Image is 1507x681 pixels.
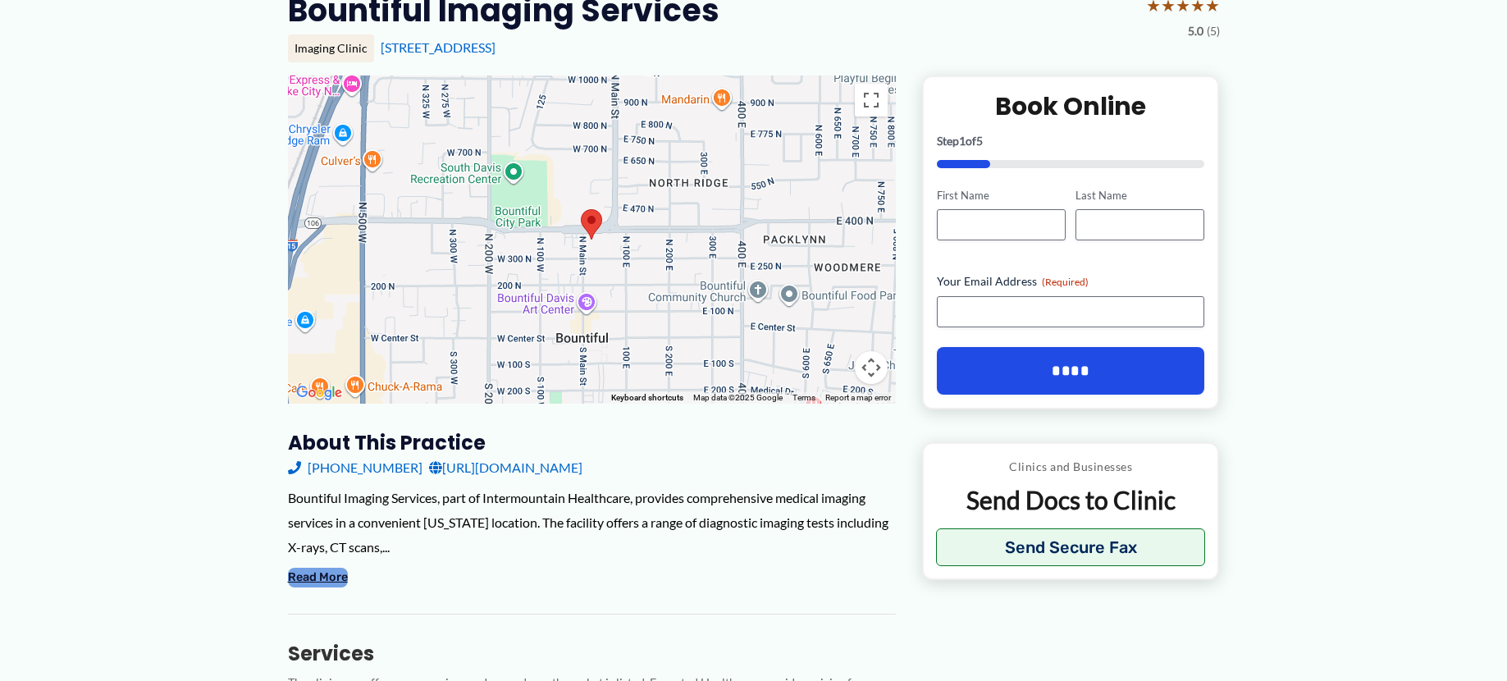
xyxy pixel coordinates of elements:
label: First Name [937,188,1066,203]
span: 5 [976,134,983,148]
p: Clinics and Businesses [936,456,1206,478]
span: 5.0 [1188,21,1203,42]
span: 1 [959,134,966,148]
p: Step of [937,135,1205,147]
a: [STREET_ADDRESS] [381,39,495,55]
a: Report a map error [825,393,891,402]
h3: About this practice [288,430,896,455]
button: Keyboard shortcuts [611,392,683,404]
span: (5) [1207,21,1220,42]
button: Send Secure Fax [936,528,1206,566]
a: Open this area in Google Maps (opens a new window) [292,382,346,404]
div: Imaging Clinic [288,34,374,62]
label: Last Name [1075,188,1204,203]
span: Map data ©2025 Google [693,393,783,402]
a: [URL][DOMAIN_NAME] [429,455,582,480]
div: Bountiful Imaging Services, part of Intermountain Healthcare, provides comprehensive medical imag... [288,486,896,559]
a: [PHONE_NUMBER] [288,455,422,480]
a: Terms [792,393,815,402]
button: Toggle fullscreen view [855,84,888,117]
span: (Required) [1042,276,1089,288]
button: Map camera controls [855,351,888,384]
p: Send Docs to Clinic [936,484,1206,516]
h2: Book Online [937,90,1205,122]
h3: Services [288,641,896,666]
button: Read More [288,568,348,587]
img: Google [292,382,346,404]
label: Your Email Address [937,273,1205,290]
